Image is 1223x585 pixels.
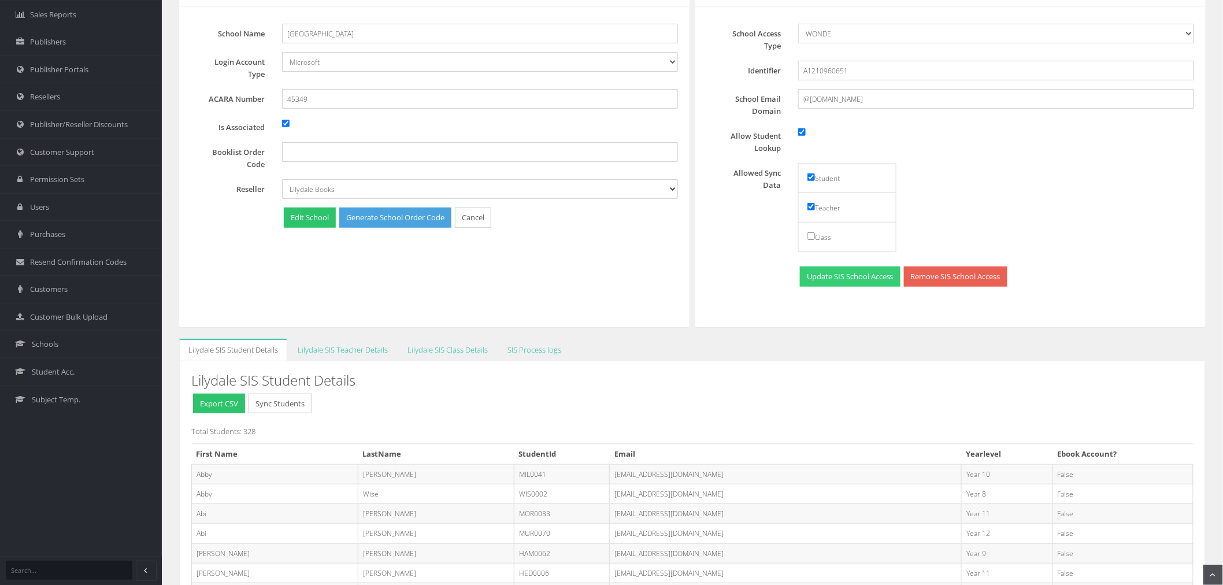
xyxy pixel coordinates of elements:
[191,117,273,134] label: Is Associated
[191,179,273,195] label: Reseller
[30,174,84,185] span: Permission Sets
[30,257,127,268] span: Resend Confirmation Codes
[191,24,273,40] label: School Name
[191,142,273,171] label: Booklist Order Code
[514,543,610,563] td: HAM0062
[192,444,358,465] th: First Name
[800,266,900,287] button: Update SIS School Access
[30,147,94,158] span: Customer Support
[192,484,358,504] td: Abby
[610,504,962,524] td: [EMAIL_ADDRESS][DOMAIN_NAME]
[707,89,790,117] label: School Email Domain
[358,543,514,563] td: [PERSON_NAME]
[358,484,514,504] td: Wise
[30,284,68,295] span: Customers
[798,192,896,223] li: Teacher
[514,524,610,543] td: MUR0070
[30,64,88,75] span: Publisher Portals
[514,444,610,465] th: StudentId
[610,484,962,504] td: [EMAIL_ADDRESS][DOMAIN_NAME]
[358,524,514,543] td: [PERSON_NAME]
[610,444,962,465] th: Email
[192,504,358,524] td: Abi
[962,465,1052,484] td: Year 10
[288,339,397,361] a: Lilydale SIS Teacher Details
[192,465,358,484] td: Abby
[179,339,287,361] a: Lilydale SIS Student Details
[284,208,336,228] button: Edit School
[191,373,1194,388] h3: Lilydale SIS Student Details
[30,312,108,323] span: Customer Bulk Upload
[707,126,790,154] label: Allow Student Lookup
[1052,563,1193,583] td: False
[1052,543,1193,563] td: False
[455,208,491,228] a: Cancel
[32,339,58,350] span: Schools
[191,52,273,80] label: Login Account Type
[610,524,962,543] td: [EMAIL_ADDRESS][DOMAIN_NAME]
[962,444,1052,465] th: Yearlevel
[193,394,245,414] button: Export CSV
[358,444,514,465] th: LastName
[610,543,962,563] td: [EMAIL_ADDRESS][DOMAIN_NAME]
[707,24,790,52] label: School Access Type
[962,524,1052,543] td: Year 12
[191,425,1194,438] p: Total Students: 328
[339,208,451,228] a: Generate School Order Code
[30,229,65,240] span: Purchases
[1052,484,1193,504] td: False
[30,119,128,130] span: Publisher/Reseller Discounts
[798,163,896,193] li: Student
[610,465,962,484] td: [EMAIL_ADDRESS][DOMAIN_NAME]
[962,484,1052,504] td: Year 8
[192,524,358,543] td: Abi
[30,202,49,213] span: Users
[358,563,514,583] td: [PERSON_NAME]
[6,561,132,580] input: Search...
[32,366,75,377] span: Student Acc.
[514,563,610,583] td: HED0006
[962,504,1052,524] td: Year 11
[30,9,76,20] span: Sales Reports
[904,266,1007,287] a: Remove SIS School Access
[191,89,273,105] label: ACARA Number
[707,61,790,77] label: Identifier
[1052,465,1193,484] td: False
[707,163,790,191] label: Allowed Sync Data
[358,504,514,524] td: [PERSON_NAME]
[1052,524,1193,543] td: False
[30,91,60,102] span: Resellers
[1052,444,1193,465] th: Ebook Account?
[192,563,358,583] td: [PERSON_NAME]
[192,543,358,563] td: [PERSON_NAME]
[498,339,570,361] a: SIS Process logs
[610,563,962,583] td: [EMAIL_ADDRESS][DOMAIN_NAME]
[798,222,896,252] li: Class
[30,36,66,47] span: Publishers
[249,394,312,414] button: Sync Students
[32,394,80,405] span: Subject Temp.
[962,563,1052,583] td: Year 11
[358,465,514,484] td: [PERSON_NAME]
[962,543,1052,563] td: Year 9
[514,504,610,524] td: MOR0033
[1052,504,1193,524] td: False
[398,339,497,361] a: Lilydale SIS Class Details
[514,484,610,504] td: WIS0002
[514,465,610,484] td: MIL0041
